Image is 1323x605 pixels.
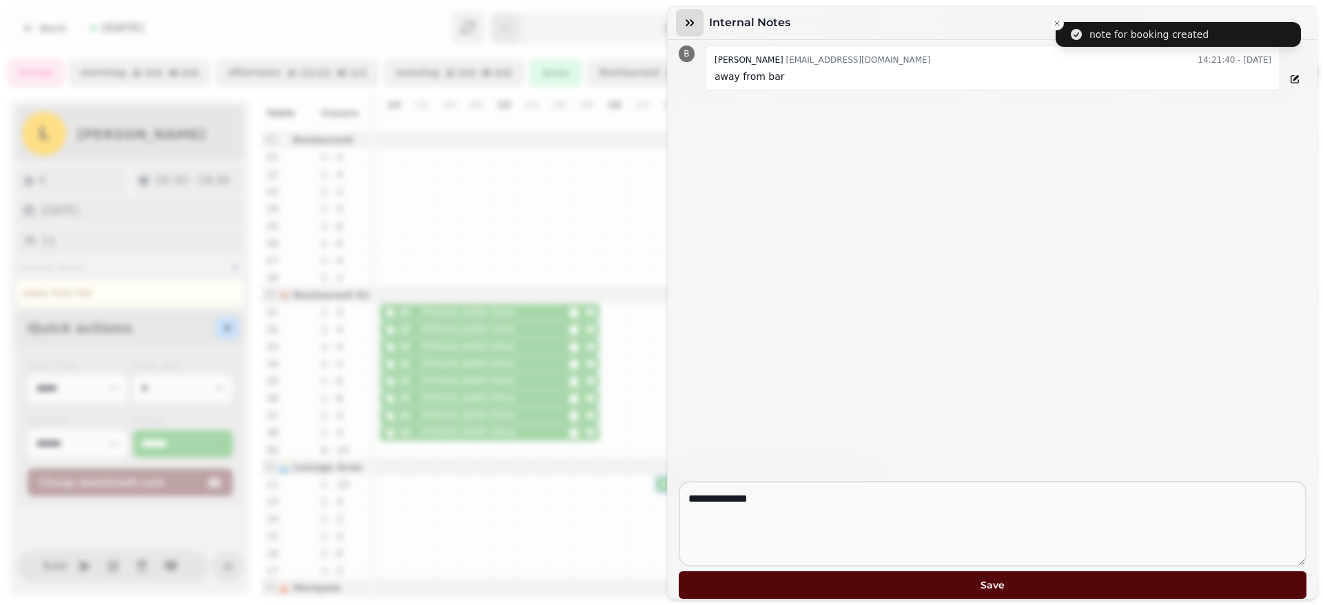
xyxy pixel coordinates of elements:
p: away from bar [715,68,1271,85]
h3: Internal Notes [709,14,796,31]
span: Save [690,580,1295,590]
time: 14:21:40 - [DATE] [1198,52,1271,68]
span: [PERSON_NAME] [715,55,783,65]
div: [EMAIL_ADDRESS][DOMAIN_NAME] [715,52,930,68]
button: Save [679,571,1306,599]
span: B [684,50,689,58]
